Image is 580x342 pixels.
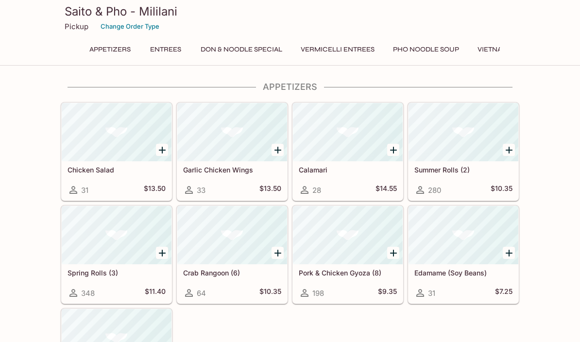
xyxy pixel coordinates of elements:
[409,103,518,161] div: Summer Rolls (2)
[183,269,281,277] h5: Crab Rangoon (6)
[472,43,575,56] button: Vietnamese Sandwiches
[293,206,403,264] div: Pork & Chicken Gyoza (8)
[495,287,512,299] h5: $7.25
[503,247,515,259] button: Add Edamame (Soy Beans)
[378,287,397,299] h5: $9.35
[299,269,397,277] h5: Pork & Chicken Gyoza (8)
[503,144,515,156] button: Add Summer Rolls (2)
[62,206,171,264] div: Spring Rolls (3)
[62,103,171,161] div: Chicken Salad
[414,166,512,174] h5: Summer Rolls (2)
[299,166,397,174] h5: Calamari
[84,43,136,56] button: Appetizers
[177,205,288,304] a: Crab Rangoon (6)64$10.35
[144,43,188,56] button: Entrees
[61,82,519,92] h4: Appetizers
[145,287,166,299] h5: $11.40
[177,103,288,201] a: Garlic Chicken Wings33$13.50
[272,247,284,259] button: Add Crab Rangoon (6)
[312,186,321,195] span: 28
[259,184,281,196] h5: $13.50
[408,205,519,304] a: Edamame (Soy Beans)31$7.25
[295,43,380,56] button: Vermicelli Entrees
[61,103,172,201] a: Chicken Salad31$13.50
[177,103,287,161] div: Garlic Chicken Wings
[259,287,281,299] h5: $10.35
[312,289,324,298] span: 198
[292,205,403,304] a: Pork & Chicken Gyoza (8)198$9.35
[272,144,284,156] button: Add Garlic Chicken Wings
[144,184,166,196] h5: $13.50
[81,186,88,195] span: 31
[409,206,518,264] div: Edamame (Soy Beans)
[68,269,166,277] h5: Spring Rolls (3)
[156,247,168,259] button: Add Spring Rolls (3)
[65,4,515,19] h3: Saito & Pho - Mililani
[177,206,287,264] div: Crab Rangoon (6)
[81,289,95,298] span: 348
[156,144,168,156] button: Add Chicken Salad
[375,184,397,196] h5: $14.55
[68,166,166,174] h5: Chicken Salad
[293,103,403,161] div: Calamari
[96,19,164,34] button: Change Order Type
[183,166,281,174] h5: Garlic Chicken Wings
[428,289,435,298] span: 31
[388,43,464,56] button: Pho Noodle Soup
[428,186,441,195] span: 280
[292,103,403,201] a: Calamari28$14.55
[491,184,512,196] h5: $10.35
[197,289,206,298] span: 64
[197,186,205,195] span: 33
[61,205,172,304] a: Spring Rolls (3)348$11.40
[195,43,288,56] button: Don & Noodle Special
[387,144,399,156] button: Add Calamari
[65,22,88,31] p: Pickup
[408,103,519,201] a: Summer Rolls (2)280$10.35
[414,269,512,277] h5: Edamame (Soy Beans)
[387,247,399,259] button: Add Pork & Chicken Gyoza (8)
